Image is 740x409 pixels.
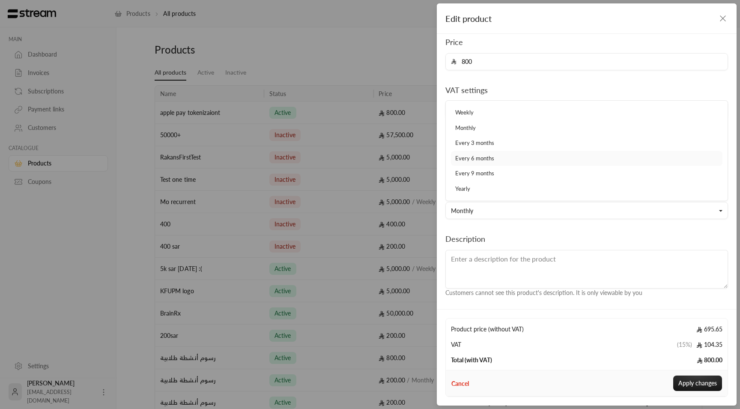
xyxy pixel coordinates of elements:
[451,341,461,348] span: VAT
[451,166,722,181] a: Every 9 months
[445,289,642,296] span: Customers cannot see this product's description. It is only viewable by you
[445,233,485,245] label: Description
[451,151,722,166] a: Every 6 months
[445,84,488,96] label: VAT settings
[673,376,722,391] button: Apply changes
[451,356,492,364] span: Total (with VAT)
[451,325,524,333] span: Product price (without VAT)
[445,202,728,219] button: Monthly
[451,135,722,151] a: Every 3 months
[696,341,722,348] span: 104.35
[451,379,469,388] button: Cancel
[451,181,722,197] a: Yearly
[696,325,722,333] span: 695.65
[677,341,692,348] span: ( 15% )
[457,54,722,70] input: Enter the price for the product
[445,36,463,48] label: Price
[451,120,722,136] a: Monthly
[445,13,492,24] span: Edit product
[451,105,722,120] a: Weekly
[697,356,722,364] span: 800.00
